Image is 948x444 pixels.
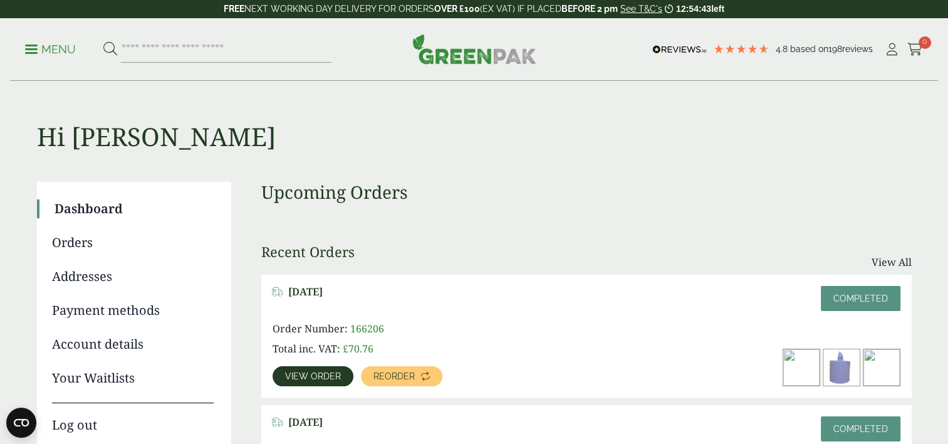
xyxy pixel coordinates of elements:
i: My Account [884,43,900,56]
bdi: 70.76 [343,342,373,356]
span: £ [343,342,348,356]
span: [DATE] [288,416,323,428]
img: dsc_6880a_1_3-300x200.jpg [783,349,820,386]
span: Completed [833,293,888,304]
a: Orders [52,233,214,252]
span: Total inc. VAT: [273,342,340,356]
a: 0 [907,40,923,59]
a: Account details [52,335,214,354]
span: left [711,4,724,14]
img: 8_kraft_1_1-300x200.jpg [863,349,900,386]
a: Dashboard [55,199,214,218]
a: Payment methods [52,301,214,320]
span: Reorder [373,372,415,381]
strong: BEFORE 2 pm [561,4,618,14]
h3: Recent Orders [261,243,355,260]
span: 0 [919,36,931,49]
h3: Upcoming Orders [261,182,912,203]
button: Open CMP widget [6,408,36,438]
span: Order Number: [273,322,348,336]
a: See T&C's [620,4,662,14]
span: 4.8 [776,44,790,54]
span: 198 [828,44,842,54]
a: Log out [52,403,214,435]
a: Your Waitlists [52,369,214,388]
img: REVIEWS.io [652,45,707,54]
img: 3630017-2-Ply-Blue-Centre-Feed-104m-1-300x391.jpg [823,349,860,386]
p: Menu [25,42,76,57]
span: 166206 [350,322,384,336]
strong: OVER £100 [434,4,480,14]
a: View All [872,255,912,270]
span: View order [285,372,341,381]
a: View order [273,366,353,386]
img: GreenPak Supplies [412,34,536,64]
i: Cart [907,43,923,56]
div: 4.79 Stars [713,43,769,55]
a: Reorder [361,366,442,386]
a: Menu [25,42,76,55]
span: 12:54:43 [676,4,711,14]
span: [DATE] [288,286,323,298]
span: Completed [833,424,888,434]
a: Addresses [52,267,214,286]
span: reviews [842,44,873,54]
h1: Hi [PERSON_NAME] [37,82,912,152]
strong: FREE [224,4,244,14]
span: Based on [790,44,828,54]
